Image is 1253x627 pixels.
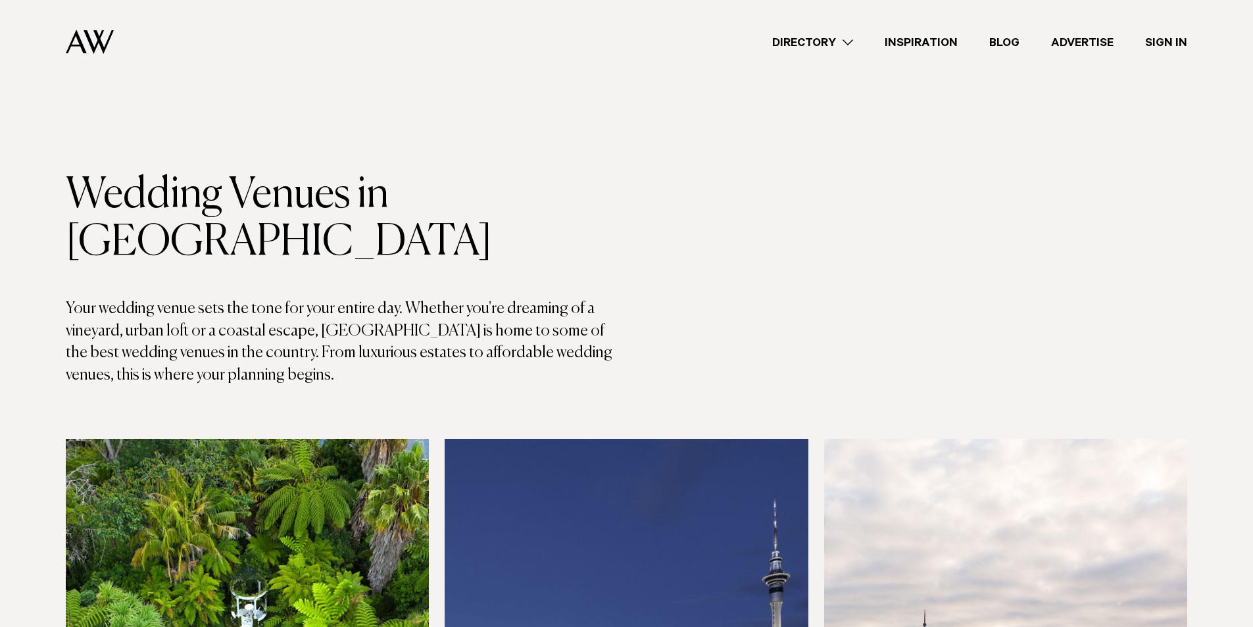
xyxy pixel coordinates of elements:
[66,172,627,266] h1: Wedding Venues in [GEOGRAPHIC_DATA]
[973,34,1035,51] a: Blog
[1129,34,1203,51] a: Sign In
[66,298,627,386] p: Your wedding venue sets the tone for your entire day. Whether you're dreaming of a vineyard, urba...
[66,30,114,54] img: Auckland Weddings Logo
[869,34,973,51] a: Inspiration
[1035,34,1129,51] a: Advertise
[756,34,869,51] a: Directory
